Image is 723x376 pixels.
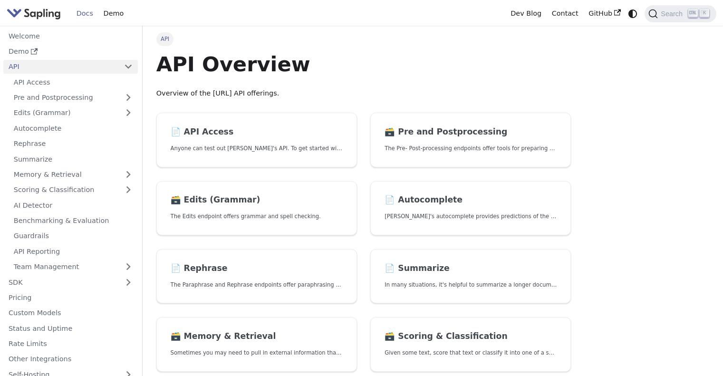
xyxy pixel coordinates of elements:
[171,331,343,342] h2: Memory & Retrieval
[3,275,119,289] a: SDK
[505,6,546,21] a: Dev Blog
[385,331,557,342] h2: Scoring & Classification
[626,7,640,20] button: Switch between dark and light mode (currently system mode)
[156,32,174,46] span: API
[9,183,138,197] a: Scoring & Classification
[3,337,138,351] a: Rate Limits
[71,6,98,21] a: Docs
[171,348,343,357] p: Sometimes you may need to pull in external information that doesn't fit in the context size of an...
[156,88,571,99] p: Overview of the [URL] API offerings.
[385,263,557,274] h2: Summarize
[119,275,138,289] button: Expand sidebar category 'SDK'
[171,263,343,274] h2: Rephrase
[547,6,584,21] a: Contact
[9,75,138,89] a: API Access
[9,198,138,212] a: AI Detector
[9,137,138,151] a: Rephrase
[7,7,64,20] a: Sapling.ai
[9,121,138,135] a: Autocomplete
[171,144,343,153] p: Anyone can test out Sapling's API. To get started with the API, simply:
[156,317,357,372] a: 🗃️ Memory & RetrievalSometimes you may need to pull in external information that doesn't fit in t...
[156,181,357,236] a: 🗃️ Edits (Grammar)The Edits endpoint offers grammar and spell checking.
[9,168,138,182] a: Memory & Retrieval
[645,5,716,22] button: Search (Ctrl+K)
[583,6,626,21] a: GitHub
[171,280,343,289] p: The Paraphrase and Rephrase endpoints offer paraphrasing for particular styles.
[385,144,557,153] p: The Pre- Post-processing endpoints offer tools for preparing your text data for ingestation as we...
[385,212,557,221] p: Sapling's autocomplete provides predictions of the next few characters or words
[3,29,138,43] a: Welcome
[171,195,343,205] h2: Edits (Grammar)
[658,10,688,18] span: Search
[9,214,138,228] a: Benchmarking & Evaluation
[156,51,571,77] h1: API Overview
[156,32,571,46] nav: Breadcrumbs
[7,7,61,20] img: Sapling.ai
[385,348,557,357] p: Given some text, score that text or classify it into one of a set of pre-specified categories.
[171,127,343,137] h2: API Access
[3,352,138,366] a: Other Integrations
[156,249,357,304] a: 📄️ RephraseThe Paraphrase and Rephrase endpoints offer paraphrasing for particular styles.
[385,195,557,205] h2: Autocomplete
[370,181,571,236] a: 📄️ Autocomplete[PERSON_NAME]'s autocomplete provides predictions of the next few characters or words
[9,152,138,166] a: Summarize
[385,127,557,137] h2: Pre and Postprocessing
[119,60,138,74] button: Collapse sidebar category 'API'
[370,249,571,304] a: 📄️ SummarizeIn many situations, it's helpful to summarize a longer document into a shorter, more ...
[3,45,138,58] a: Demo
[3,60,119,74] a: API
[156,113,357,167] a: 📄️ API AccessAnyone can test out [PERSON_NAME]'s API. To get started with the API, simply:
[171,212,343,221] p: The Edits endpoint offers grammar and spell checking.
[370,113,571,167] a: 🗃️ Pre and PostprocessingThe Pre- Post-processing endpoints offer tools for preparing your text d...
[98,6,129,21] a: Demo
[3,306,138,320] a: Custom Models
[370,317,571,372] a: 🗃️ Scoring & ClassificationGiven some text, score that text or classify it into one of a set of p...
[9,106,138,120] a: Edits (Grammar)
[9,91,138,105] a: Pre and Postprocessing
[700,9,709,18] kbd: K
[3,321,138,335] a: Status and Uptime
[9,229,138,243] a: Guardrails
[385,280,557,289] p: In many situations, it's helpful to summarize a longer document into a shorter, more easily diges...
[9,260,138,274] a: Team Management
[3,291,138,305] a: Pricing
[9,244,138,258] a: API Reporting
